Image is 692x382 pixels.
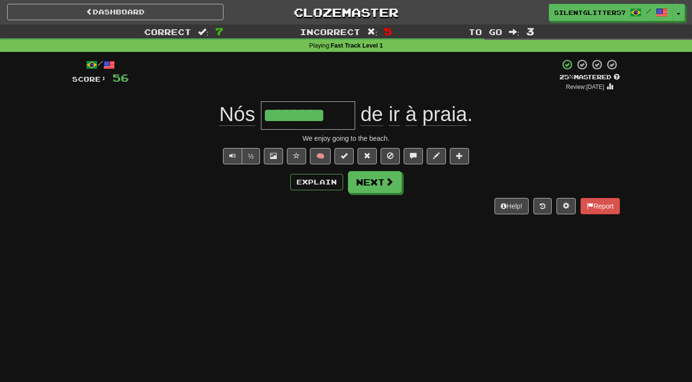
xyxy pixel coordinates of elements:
[450,148,469,164] button: Add to collection (alt+a)
[72,134,620,143] div: We enjoy going to the beach.
[215,25,223,37] span: 7
[198,28,209,36] span: :
[355,103,473,126] span: .
[334,148,354,164] button: Set this sentence to 100% Mastered (alt+m)
[367,28,378,36] span: :
[533,198,552,214] button: Round history (alt+y)
[360,103,383,126] span: de
[566,84,605,90] small: Review: [DATE]
[7,4,223,20] a: Dashboard
[646,8,651,14] span: /
[72,59,129,71] div: /
[554,8,625,17] span: SilentGlitter5787
[219,103,255,126] span: Nós
[509,28,519,36] span: :
[238,4,454,21] a: Clozemaster
[549,4,673,21] a: SilentGlitter5787 /
[264,148,283,164] button: Show image (alt+x)
[381,148,400,164] button: Ignore sentence (alt+i)
[144,27,191,37] span: Correct
[559,73,574,81] span: 25 %
[358,148,377,164] button: Reset to 0% Mastered (alt+r)
[290,174,343,190] button: Explain
[559,73,620,82] div: Mastered
[422,103,467,126] span: praia
[112,72,129,84] span: 56
[384,25,392,37] span: 5
[427,148,446,164] button: Edit sentence (alt+d)
[581,198,620,214] button: Report
[300,27,360,37] span: Incorrect
[404,148,423,164] button: Discuss sentence (alt+u)
[389,103,400,126] span: ir
[469,27,502,37] span: To go
[72,75,107,83] span: Score:
[526,25,534,37] span: 3
[494,198,529,214] button: Help!
[223,148,242,164] button: Play sentence audio (ctl+space)
[331,42,383,49] strong: Fast Track Level 1
[242,148,260,164] button: ½
[406,103,417,126] span: à
[310,148,331,164] button: 🧠
[348,171,402,193] button: Next
[287,148,306,164] button: Favorite sentence (alt+f)
[221,148,260,164] div: Text-to-speech controls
